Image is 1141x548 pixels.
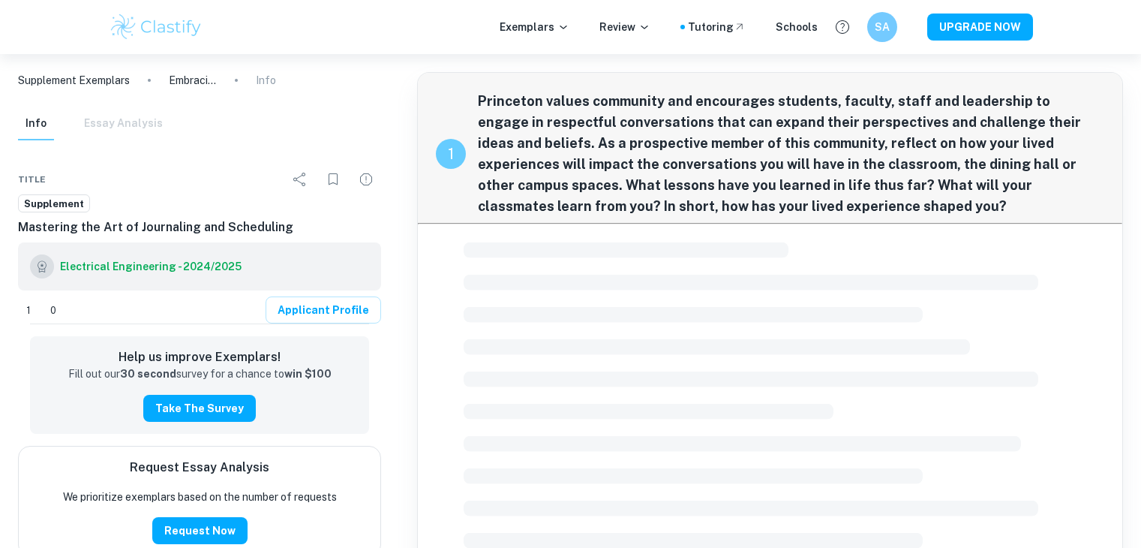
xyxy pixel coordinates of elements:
div: Bookmark [318,164,348,194]
a: Applicant Profile [266,297,381,324]
button: Request Now [152,517,248,544]
button: Take the Survey [143,395,256,422]
a: Supplement Exemplars [18,72,130,89]
div: Share [285,164,315,194]
button: Info [18,107,54,140]
h6: Help us improve Exemplars! [42,348,357,366]
span: 0 [42,303,65,318]
img: Clastify logo [109,12,204,42]
div: Report issue [351,164,381,194]
p: Embracing Diversity: The Healing Power of Storytelling and Resilience [169,72,217,89]
p: We prioritize exemplars based on the number of requests [63,489,337,505]
p: Review [599,19,650,35]
span: Princeton values community and encourages students, faculty, staff and leadership to engage in re... [478,91,1104,217]
div: Dislike [42,298,65,322]
p: Fill out our survey for a chance to [68,366,332,383]
p: Info [256,72,276,89]
button: SA [867,12,897,42]
a: Tutoring [688,19,746,35]
a: Supplement [18,194,90,213]
span: Title [18,173,46,186]
p: Exemplars [500,19,569,35]
h6: SA [873,19,890,35]
strong: 30 second [120,368,176,380]
button: UPGRADE NOW [927,14,1033,41]
div: recipe [436,139,466,169]
span: Supplement [19,197,89,212]
h6: Request Essay Analysis [130,459,269,477]
button: Help and Feedback [830,14,855,40]
strong: win $100 [284,368,332,380]
a: Electrical Engineering - 2024/2025 [60,254,242,279]
h6: Electrical Engineering - 2024/2025 [60,258,242,275]
h6: Mastering the Art of Journaling and Scheduling [18,218,381,236]
span: 1 [18,303,39,318]
a: Schools [776,19,818,35]
div: Like [18,298,39,322]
